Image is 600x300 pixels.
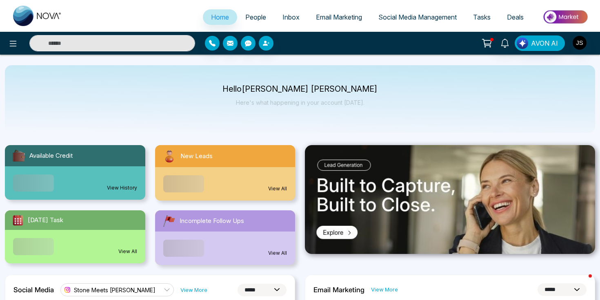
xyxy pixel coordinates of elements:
p: Here's what happening in your account [DATE]. [222,99,378,106]
a: Home [203,9,237,25]
button: AVON AI [515,35,565,51]
span: Social Media Management [378,13,457,21]
span: Available Credit [29,151,73,161]
p: Hello [PERSON_NAME] [PERSON_NAME] [222,86,378,93]
span: [DATE] Task [28,216,63,225]
span: Incomplete Follow Ups [180,216,244,226]
a: View History [107,184,137,192]
a: People [237,9,274,25]
img: Market-place.gif [536,8,595,26]
span: Inbox [282,13,300,21]
span: Home [211,13,229,21]
img: . [305,145,595,254]
img: instagram [63,286,71,294]
a: Incomplete Follow UpsView All [150,210,300,265]
span: Deals [507,13,524,21]
img: availableCredit.svg [11,148,26,163]
img: Lead Flow [517,37,528,49]
h2: Social Media [13,286,54,294]
a: Email Marketing [308,9,370,25]
a: Social Media Management [370,9,465,25]
h2: Email Marketing [313,286,364,294]
a: View More [180,286,207,294]
a: Deals [499,9,532,25]
a: View More [371,286,398,293]
img: newLeads.svg [162,148,177,164]
img: Nova CRM Logo [13,6,62,26]
span: People [245,13,266,21]
a: Tasks [465,9,499,25]
a: View All [118,248,137,255]
span: AVON AI [531,38,558,48]
img: todayTask.svg [11,214,24,227]
img: followUps.svg [162,214,176,228]
a: Inbox [274,9,308,25]
span: Tasks [473,13,491,21]
a: View All [268,185,287,192]
img: User Avatar [573,36,587,50]
a: New LeadsView All [150,145,300,201]
span: New Leads [180,152,213,161]
iframe: Intercom live chat [572,272,592,292]
span: Stone Meets [PERSON_NAME] [74,286,156,294]
span: Email Marketing [316,13,362,21]
a: View All [268,249,287,257]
